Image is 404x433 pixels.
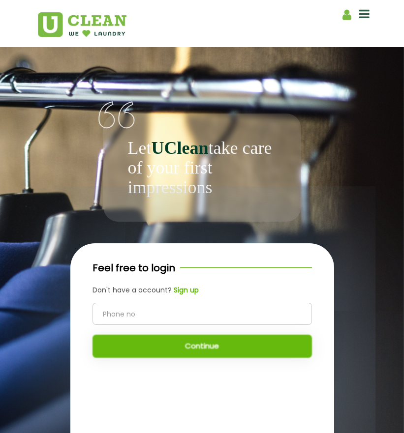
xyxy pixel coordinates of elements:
[93,260,175,275] p: Feel free to login
[98,101,135,129] img: quote-img
[93,285,172,295] span: Don't have a account?
[174,285,199,295] b: Sign up
[172,285,199,295] a: Sign up
[151,138,208,158] b: UClean
[38,12,126,37] img: UClean Laundry and Dry Cleaning
[93,303,312,325] input: Phone no
[128,138,277,197] p: Let take care of your first impressions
